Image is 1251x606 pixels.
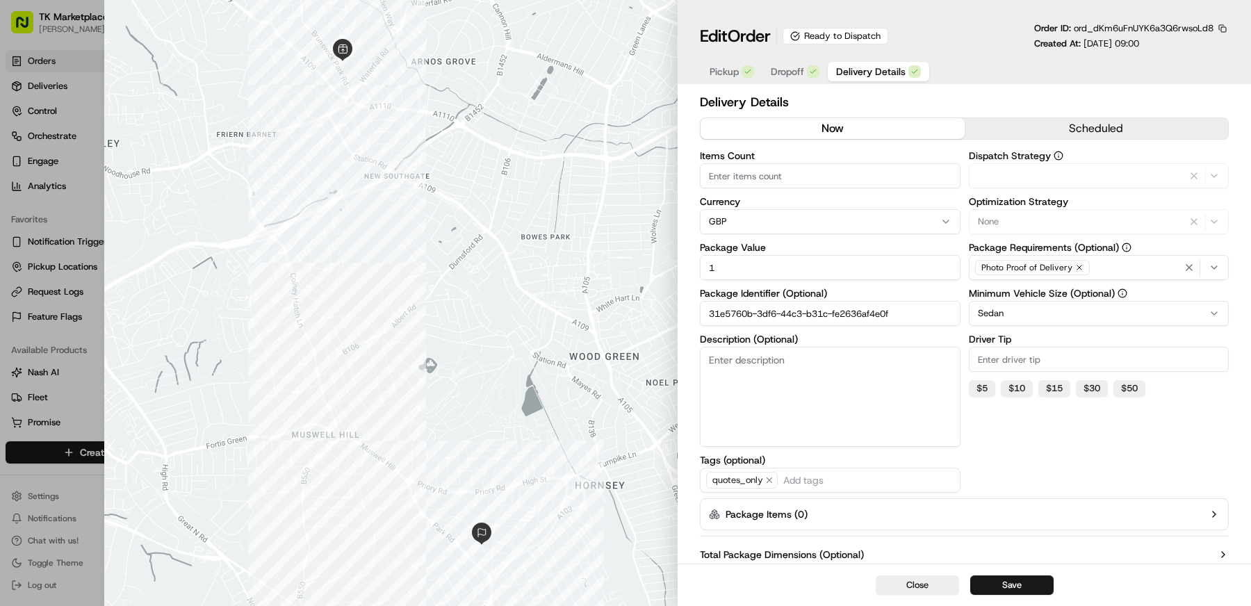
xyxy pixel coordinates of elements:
button: Photo Proof of Delivery [969,255,1229,280]
span: • [115,215,120,226]
label: Driver Tip [969,334,1229,344]
span: [DATE] [123,252,152,263]
span: [DATE] 09:00 [1084,38,1139,49]
img: Nash [14,13,42,41]
img: 1736555255976-a54dd68f-1ca7-489b-9aae-adbdc363a1c4 [14,132,39,157]
span: Delivery Details [836,65,906,79]
button: Minimum Vehicle Size (Optional) [1118,288,1127,298]
button: Package Items (0) [700,498,1229,530]
span: Dropoff [771,65,804,79]
span: Order [728,25,771,47]
input: Enter driver tip [969,347,1229,372]
a: Powered byPylon [98,343,168,354]
button: Total Package Dimensions (Optional) [700,548,1229,562]
img: Tiffany Volk [14,202,36,224]
a: 💻API Documentation [112,304,229,329]
span: [PERSON_NAME] [43,252,113,263]
button: Close [876,575,959,595]
button: $30 [1076,380,1108,397]
label: Tags (optional) [700,455,960,465]
label: Currency [700,197,960,206]
button: Save [970,575,1054,595]
p: Welcome 👋 [14,55,253,77]
input: Enter items count [700,163,960,188]
label: Package Identifier (Optional) [700,288,960,298]
h2: Delivery Details [700,92,1229,112]
label: Items Count [700,151,960,161]
span: API Documentation [131,310,223,324]
div: Start new chat [63,132,228,146]
span: [DATE] [123,215,152,226]
button: now [701,118,965,139]
label: Dispatch Strategy [969,151,1229,161]
button: Dispatch Strategy [1054,151,1063,161]
button: Start new chat [236,136,253,153]
button: $5 [969,380,995,397]
label: Minimum Vehicle Size (Optional) [969,288,1229,298]
a: 📗Knowledge Base [8,304,112,329]
span: Photo Proof of Delivery [981,262,1072,273]
label: Package Requirements (Optional) [969,243,1229,252]
div: Past conversations [14,180,93,191]
label: Optimization Strategy [969,197,1229,206]
button: $50 [1113,380,1145,397]
input: Add tags [780,472,954,489]
div: We're available if you need us! [63,146,191,157]
p: Created At: [1034,38,1139,50]
img: 4037041995827_4c49e92c6e3ed2e3ec13_72.png [29,132,54,157]
span: Pylon [138,344,168,354]
label: Total Package Dimensions (Optional) [700,548,864,562]
button: See all [215,177,253,194]
span: Pickup [710,65,739,79]
span: [PERSON_NAME] [43,215,113,226]
button: $15 [1038,380,1070,397]
div: 💻 [117,311,129,322]
input: Got a question? Start typing here... [36,89,250,104]
label: Package Items ( 0 ) [726,507,808,521]
label: Package Value [700,243,960,252]
span: Knowledge Base [28,310,106,324]
span: quotes_only [706,472,778,489]
button: scheduled [965,118,1229,139]
input: Enter package value [700,255,960,280]
label: Description (Optional) [700,334,960,344]
p: Order ID: [1034,22,1213,35]
input: Enter package identifier [700,301,960,326]
button: Package Requirements (Optional) [1122,243,1131,252]
button: $10 [1001,380,1033,397]
h1: Edit [700,25,771,47]
img: Ami Wang [14,239,36,261]
span: ord_dKm6uFnUYK6a3Q6rwsoLd8 [1074,22,1213,34]
span: • [115,252,120,263]
div: Ready to Dispatch [783,28,888,44]
div: 📗 [14,311,25,322]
